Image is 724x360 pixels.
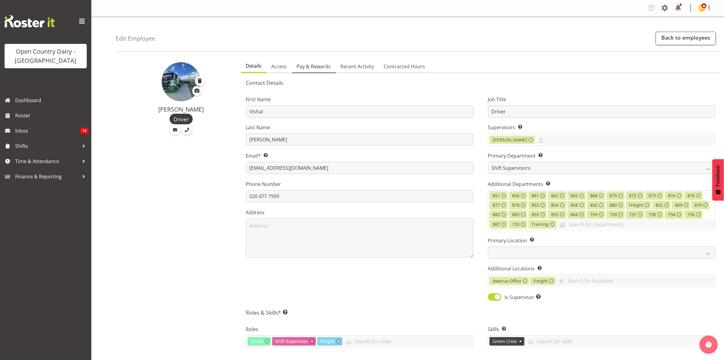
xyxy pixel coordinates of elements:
span: 739 [610,211,617,218]
span: Green Crew [493,338,517,345]
span: 864 [571,211,578,218]
label: Primary Location [488,237,715,244]
label: Phone Number [246,180,473,188]
span: Access [272,63,287,70]
span: 852 [656,202,663,209]
label: Roles [246,326,473,333]
span: 736 [688,211,695,218]
h5: Contact Details [246,79,715,86]
span: 876 [688,192,695,199]
span: Shift Supervisor [276,338,308,345]
label: Primary Department [488,152,715,159]
button: Feedback - Show survey [712,159,724,201]
span: Feedback [715,165,721,187]
span: Is Supervisor [501,294,541,301]
a: Email Employee [170,124,181,135]
span: 872 [629,192,637,199]
span: Time & Attendance [15,157,79,166]
input: Job Title [488,105,715,118]
span: Inbox [15,126,80,135]
span: 883 [512,211,520,218]
label: Job Title [488,96,715,103]
span: Shifts [15,141,79,151]
span: Freight [629,202,644,209]
span: 853 [532,202,539,209]
h5: Roles & Skills* [246,309,715,316]
label: Supervisors [488,124,715,131]
input: Search for skills [525,337,715,346]
span: 855 [532,211,539,218]
label: First Name [246,96,473,103]
span: 869 [675,202,683,209]
input: Search for locations [556,276,715,286]
a: Back to employees [656,32,716,45]
span: 873 [649,192,656,199]
label: Skills [488,326,715,333]
input: Email Address [246,162,473,174]
img: vishal-vadadoriya3d788394e56bb8a58b897f3ff52a56af.png [162,62,201,101]
span: Driver [174,115,189,123]
span: 865 [571,192,578,199]
span: Freight [534,278,548,284]
span: Recent Activity [341,63,374,70]
img: help-xxl-2.png [706,342,712,348]
span: 887 [493,221,500,228]
label: Last Name [246,124,473,131]
input: Search for roles [343,337,473,346]
span: 882 [493,211,500,218]
span: 739 [590,211,598,218]
label: Additional Locations [488,265,715,272]
span: 738 [649,211,656,218]
span: 851 [493,192,500,199]
span: 874 [668,192,676,199]
span: 880 [610,202,617,209]
input: First Name [246,105,473,118]
span: 858 [571,202,578,209]
span: [PERSON_NAME] [493,137,527,143]
span: 856 [512,192,520,199]
span: 870 [610,192,617,199]
span: Details [246,62,262,70]
input: Phone Number [246,190,473,202]
label: Email* [246,152,473,159]
span: 14 [80,128,88,134]
img: Rosterit website logo [5,15,55,27]
input: Search for departments [557,219,715,229]
h4: [PERSON_NAME] [128,106,234,113]
span: Dashboard [15,96,88,105]
span: Finance & Reporting [15,172,79,181]
span: Freight [321,338,335,345]
span: Training [532,221,549,228]
span: 734 [668,211,676,218]
img: milk-reception-awarua7542.jpg [698,4,706,12]
label: Additional Departments [488,180,715,188]
span: 855 [551,211,559,218]
span: 737 [629,211,637,218]
label: Address [246,209,473,216]
span: Contracted Hours [384,63,425,70]
span: 735 [512,221,520,228]
div: Open Country Dairy - [GEOGRAPHIC_DATA] [11,47,81,65]
span: 878 [512,202,520,209]
span: 862 [551,192,559,199]
span: 850 [590,202,598,209]
span: Awarua Office [493,278,522,284]
span: Pay & Rewards [297,63,331,70]
span: 854 [551,202,559,209]
h4: Edit Employee [116,35,155,42]
span: 879 [695,202,702,209]
span: 868 [590,192,598,199]
span: Roster [15,111,88,120]
span: Driver [251,338,263,345]
a: Call Employee [182,124,192,135]
input: Last Name [246,134,473,146]
span: 861 [532,192,539,199]
span: 877 [493,202,500,209]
